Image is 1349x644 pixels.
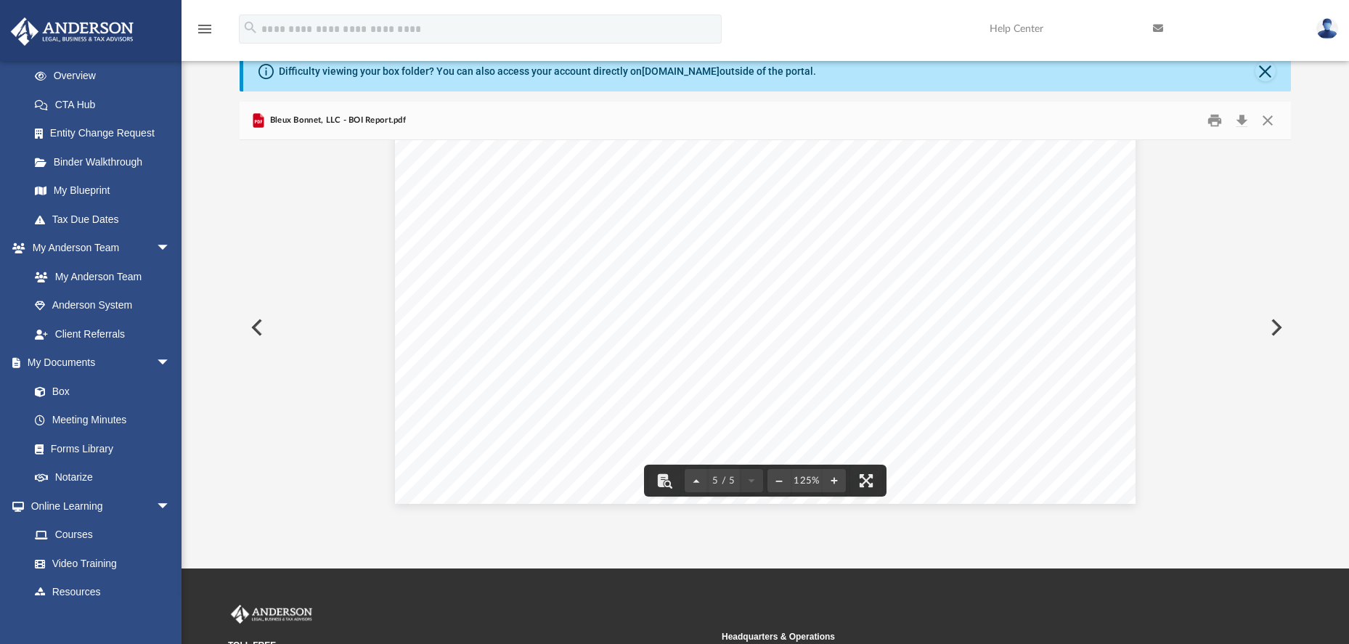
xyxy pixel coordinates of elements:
button: Next File [1259,307,1291,348]
a: Video Training [20,549,178,578]
div: Difficulty viewing your box folder? You can also access your account directly on outside of the p... [279,64,816,79]
a: Binder Walkthrough [20,147,192,176]
a: Overview [20,62,192,91]
button: Previous page [685,465,708,497]
button: Download [1229,110,1255,132]
a: My Anderson Team [20,262,178,291]
button: Zoom out [767,465,791,497]
button: Toggle findbar [648,465,680,497]
a: Client Referrals [20,319,185,349]
span: Bleux Bonnet, LLC - BOI Report.pdf [267,114,406,127]
a: Meeting Minutes [20,406,185,435]
a: Box [20,377,178,406]
a: [DOMAIN_NAME] [642,65,720,77]
button: Print [1200,110,1229,132]
span: arrow_drop_down [156,492,185,521]
a: Tax Due Dates [20,205,192,234]
a: Notarize [20,463,185,492]
a: My Documentsarrow_drop_down [10,349,185,378]
span: arrow_drop_down [156,234,185,264]
button: Close [1255,110,1281,132]
a: CTA Hub [20,90,192,119]
img: Anderson Advisors Platinum Portal [228,605,315,624]
a: Entity Change Request [20,119,192,148]
button: Zoom in [823,465,846,497]
a: My Anderson Teamarrow_drop_down [10,234,185,263]
a: Online Learningarrow_drop_down [10,492,185,521]
a: Forms Library [20,434,178,463]
div: Document Viewer [240,140,1290,515]
a: Resources [20,578,185,607]
button: 5 / 5 [708,465,740,497]
a: Courses [20,521,185,550]
button: Close [1255,61,1276,81]
button: Enter fullscreen [850,465,882,497]
div: Current zoom level [791,476,823,486]
img: Anderson Advisors Platinum Portal [7,17,138,46]
i: search [243,20,258,36]
div: Preview [240,102,1290,515]
button: Previous File [240,307,272,348]
span: arrow_drop_down [156,349,185,378]
img: User Pic [1316,18,1338,39]
a: Anderson System [20,291,185,320]
small: Headquarters & Operations [722,630,1205,643]
i: menu [196,20,213,38]
a: My Blueprint [20,176,185,205]
div: File preview [240,140,1290,515]
span: 5 / 5 [708,476,740,486]
a: menu [196,28,213,38]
